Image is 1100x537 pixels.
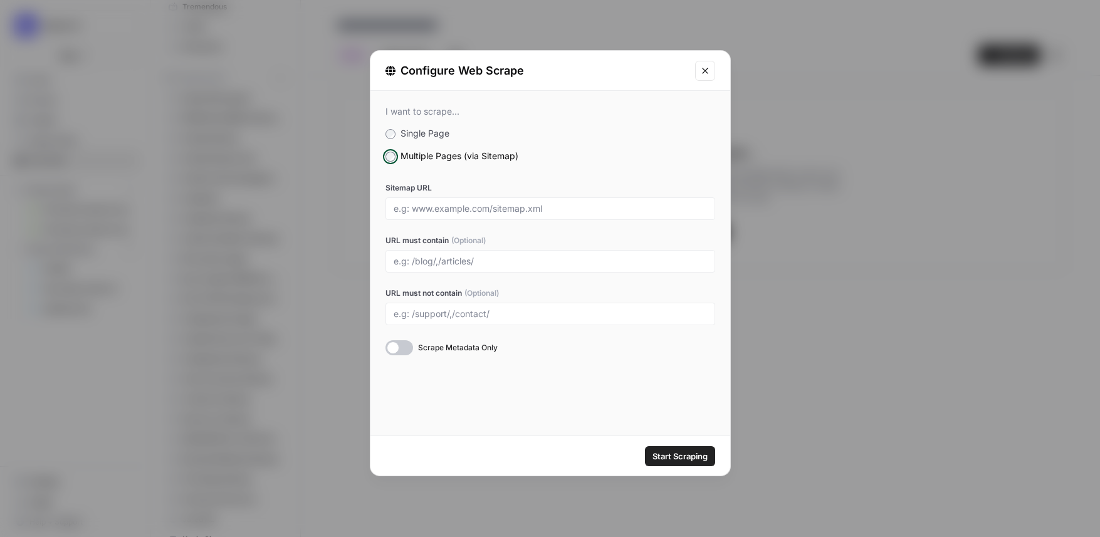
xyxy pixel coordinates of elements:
[464,288,499,299] span: (Optional)
[385,129,395,139] input: Single Page
[385,288,715,299] label: URL must not contain
[394,203,707,214] input: e.g: www.example.com/sitemap.xml
[401,150,518,161] span: Multiple Pages (via Sitemap)
[652,450,708,462] span: Start Scraping
[645,446,715,466] button: Start Scraping
[418,342,498,353] span: Scrape Metadata Only
[385,106,715,117] div: I want to scrape...
[695,61,715,81] button: Close modal
[385,152,395,162] input: Multiple Pages (via Sitemap)
[385,235,715,246] label: URL must contain
[394,256,707,267] input: e.g: /blog/,/articles/
[385,182,715,194] label: Sitemap URL
[401,128,449,138] span: Single Page
[385,62,688,80] div: Configure Web Scrape
[451,235,486,246] span: (Optional)
[394,308,707,320] input: e.g: /support/,/contact/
